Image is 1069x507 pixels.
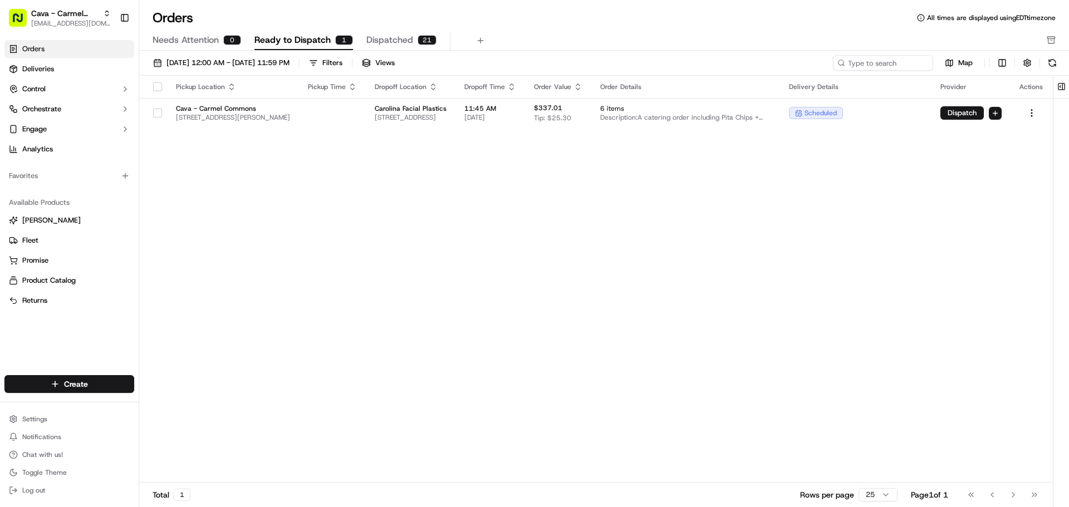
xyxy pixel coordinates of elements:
[22,450,63,459] span: Chat with us!
[22,415,47,424] span: Settings
[64,378,88,390] span: Create
[22,249,85,260] span: Knowledge Base
[4,375,134,393] button: Create
[4,272,134,289] button: Product Catalog
[166,58,290,68] span: [DATE] 12:00 AM - [DATE] 11:59 PM
[927,13,1056,22] span: All times are displayed using EDT timezone
[22,124,47,134] span: Engage
[375,113,447,122] span: [STREET_ADDRESS]
[375,82,447,91] div: Dropoff Location
[11,45,203,62] p: Welcome 👋
[29,72,200,83] input: Got a question? Start typing here...
[105,249,179,260] span: API Documentation
[940,82,1002,91] div: Provider
[223,35,241,45] div: 0
[31,8,99,19] button: Cava - Carmel Commons
[9,235,130,245] a: Fleet
[958,58,973,68] span: Map
[4,140,134,158] a: Analytics
[92,203,96,211] span: •
[1019,82,1044,91] div: Actions
[11,106,31,126] img: 1736555255976-a54dd68f-1ca7-489b-9aae-adbdc363a1c4
[22,432,61,441] span: Notifications
[22,468,67,477] span: Toggle Theme
[254,33,331,47] span: Ready to Dispatch
[375,58,395,68] span: Views
[464,113,516,122] span: [DATE]
[90,244,183,264] a: 💻API Documentation
[96,173,100,181] span: •
[148,55,295,71] button: [DATE] 12:00 AM - [DATE] 11:59 PM
[4,465,134,480] button: Toggle Theme
[4,411,134,427] button: Settings
[22,275,76,286] span: Product Catalog
[464,104,516,113] span: 11:45 AM
[22,215,81,225] span: [PERSON_NAME]
[111,276,135,284] span: Pylon
[35,173,94,181] span: Carmel Commons
[4,167,134,185] div: Favorites
[23,106,43,126] img: 1727276513143-84d647e1-66c0-4f92-a045-3c9f9f5dfd92
[176,104,290,113] span: Cava - Carmel Commons
[375,104,447,113] span: Carolina Facial Plastics
[322,58,342,68] div: Filters
[4,447,134,462] button: Chat with us!
[176,113,290,122] span: [STREET_ADDRESS][PERSON_NAME]
[4,252,134,269] button: Promise
[22,486,45,495] span: Log out
[366,33,413,47] span: Dispatched
[534,82,582,91] div: Order Value
[4,232,134,249] button: Fleet
[4,4,115,31] button: Cava - Carmel Commons[EMAIL_ADDRESS][DOMAIN_NAME]
[938,56,980,70] button: Map
[9,215,130,225] a: [PERSON_NAME]
[11,11,33,33] img: Nash
[418,35,437,45] div: 21
[9,255,130,265] a: Promise
[4,120,134,138] button: Engage
[4,60,134,78] a: Deliveries
[304,55,347,71] button: Filters
[176,82,290,91] div: Pickup Location
[9,275,130,286] a: Product Catalog
[102,173,125,181] span: [DATE]
[94,250,103,259] div: 💻
[789,82,923,91] div: Delivery Details
[31,19,111,28] button: [EMAIL_ADDRESS][DOMAIN_NAME]
[4,211,134,229] button: [PERSON_NAME]
[1045,55,1060,71] button: Refresh
[22,104,61,114] span: Orchestrate
[22,203,31,212] img: 1736555255976-a54dd68f-1ca7-489b-9aae-adbdc363a1c4
[7,244,90,264] a: 📗Knowledge Base
[11,162,29,180] img: Carmel Commons
[22,235,38,245] span: Fleet
[22,84,46,94] span: Control
[335,35,353,45] div: 1
[22,44,45,54] span: Orders
[4,100,134,118] button: Orchestrate
[50,106,183,117] div: Start new chat
[534,104,562,112] span: $337.01
[22,296,47,306] span: Returns
[940,106,984,120] button: Dispatch
[153,33,219,47] span: Needs Attention
[50,117,153,126] div: We're available if you need us!
[153,9,193,27] h1: Orders
[79,275,135,284] a: Powered byPylon
[173,142,203,156] button: See all
[174,489,190,501] div: 1
[464,82,516,91] div: Dropoff Time
[35,203,90,211] span: [PERSON_NAME]
[153,489,190,501] div: Total
[4,429,134,445] button: Notifications
[11,250,20,259] div: 📗
[833,55,933,71] input: Type to search
[600,82,771,91] div: Order Details
[22,64,54,74] span: Deliveries
[800,489,854,500] p: Rows per page
[4,80,134,98] button: Control
[534,114,571,122] span: Tip: $25.30
[4,483,134,498] button: Log out
[11,145,75,154] div: Past conversations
